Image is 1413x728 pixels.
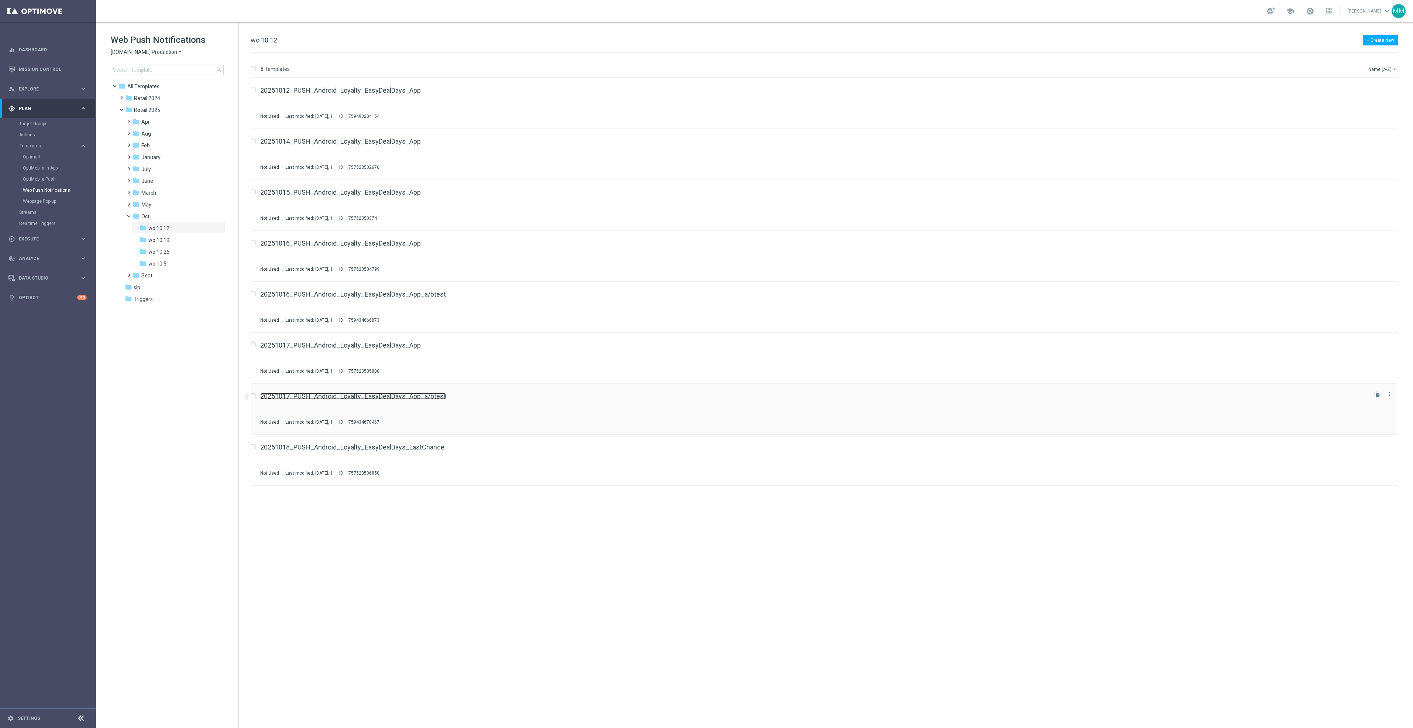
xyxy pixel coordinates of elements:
a: 20251014_PUSH_Android_Loyalty_EasyDealDays_App [260,138,421,145]
i: folder [125,94,133,102]
span: June [141,178,153,184]
i: folder [133,212,140,220]
div: Not Used [260,317,279,323]
a: Target Groups [19,121,77,127]
span: wo 10.19 [148,237,169,243]
i: folder [133,141,140,149]
div: Not Used [260,470,279,476]
div: 1759498204154 [346,113,379,119]
div: Not Used [260,113,279,119]
i: folder [133,153,140,161]
a: 20251015_PUSH_Android_Loyalty_EasyDealDays_App [260,189,421,196]
a: OptiMobile In-App [23,165,77,171]
i: track_changes [8,255,15,262]
div: ID: [336,266,379,272]
button: Data Studio keyboard_arrow_right [8,275,87,281]
div: OptiMobile In-App [23,163,95,174]
button: person_search Explore keyboard_arrow_right [8,86,87,92]
a: [PERSON_NAME]keyboard_arrow_down [1347,6,1392,17]
div: ID: [336,113,379,119]
button: more_vert [1386,390,1393,399]
i: folder [133,118,140,125]
div: Not Used [260,164,279,170]
span: Retail 2024 [134,95,160,102]
i: equalizer [8,47,15,53]
button: + Create New [1363,35,1398,45]
div: 1759434666873 [346,317,379,323]
span: Execute [19,237,80,241]
a: 20251017_PUSH_Android_Loyalty_EasyDealDays_App [260,342,421,349]
i: keyboard_arrow_right [80,85,87,92]
i: folder [140,260,147,267]
i: folder [133,177,140,184]
i: person_search [8,86,15,92]
a: 20251018_PUSH_Android_Loyalty_EasyDealDays_LastChance [260,444,444,451]
div: 1757523533741 [346,215,379,221]
span: wo 10.12 [148,225,169,232]
div: Press SPACE to select this row. [243,333,1412,384]
div: equalizer Dashboard [8,47,87,53]
div: Press SPACE to select this row. [243,282,1412,333]
button: [DOMAIN_NAME] Production arrow_drop_down [111,49,183,56]
a: Actions [19,132,77,138]
i: keyboard_arrow_right [80,255,87,262]
div: ID: [336,317,379,323]
div: Last modified: [DATE], 1 [282,419,336,425]
span: Templates [20,144,72,148]
span: wo 10.26 [148,249,169,255]
div: ID: [336,368,379,374]
span: Explore [19,87,80,91]
span: January [141,154,161,161]
div: gps_fixed Plan keyboard_arrow_right [8,106,87,112]
div: Streams [19,207,95,218]
div: Last modified: [DATE], 1 [282,215,336,221]
a: 20251016_PUSH_Android_Loyalty_EasyDealDays_App [260,240,421,247]
i: settings [7,715,14,722]
a: Mission Control [19,59,87,79]
span: Plan [19,106,80,111]
div: Last modified: [DATE], 1 [282,266,336,272]
i: lightbulb [8,294,15,301]
i: arrow_drop_down [1392,66,1397,72]
h1: Web Push Notifications [111,34,224,46]
a: Optimail [23,154,77,160]
div: 1759434670467 [346,419,379,425]
div: 1757523532670 [346,164,379,170]
a: Realtime Triggers [19,221,77,226]
a: Webpage Pop-up [23,198,77,204]
span: Apr [141,119,150,125]
span: Feb [141,142,150,149]
i: folder [133,130,140,137]
button: Templates keyboard_arrow_right [19,143,87,149]
button: track_changes Analyze keyboard_arrow_right [8,256,87,262]
div: Press SPACE to select this row. [243,231,1412,282]
span: Sept [141,272,152,279]
a: OptiMobile Push [23,176,77,182]
a: 20251017_PUSH_Android_Loyalty_EasyDealDays_App_a/btest [260,393,446,400]
i: folder [140,248,147,255]
a: 20251016_PUSH_Android_Loyalty_EasyDealDays_App_a/btest [260,291,446,298]
i: keyboard_arrow_right [80,274,87,281]
div: Optimail [23,151,95,163]
button: Mission Control [8,66,87,72]
div: 1757523534799 [346,266,379,272]
div: Not Used [260,419,279,425]
i: arrow_drop_down [177,49,183,56]
div: Explore [8,86,80,92]
i: keyboard_arrow_right [80,105,87,112]
a: Web Push Notifications [23,187,77,193]
div: Press SPACE to select this row. [243,78,1412,129]
i: folder [133,201,140,208]
a: Streams [19,209,77,215]
input: Search Template [111,65,224,75]
div: Data Studio [8,275,80,281]
div: Templates [19,140,95,207]
div: Press SPACE to select this row. [243,129,1412,180]
span: Triggers [134,296,153,303]
i: folder [118,82,126,90]
span: [DOMAIN_NAME] Production [111,49,177,56]
div: Web Push Notifications [23,185,95,196]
